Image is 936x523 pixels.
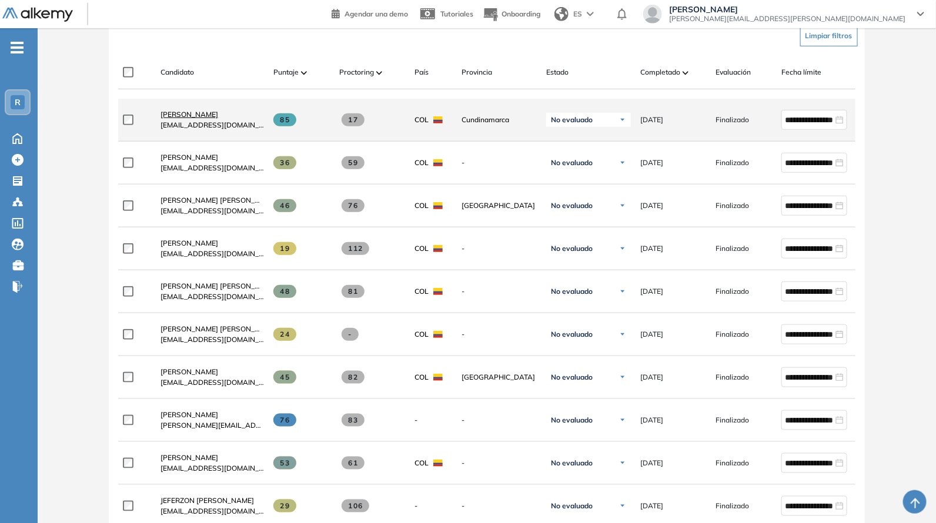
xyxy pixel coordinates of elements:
[640,243,663,254] span: [DATE]
[683,71,688,75] img: [missing "en.ARROW_ALT" translation]
[551,330,593,339] span: No evaluado
[433,460,443,467] img: COL
[414,458,429,468] span: COL
[669,14,905,24] span: [PERSON_NAME][EMAIL_ADDRESS][PERSON_NAME][DOMAIN_NAME]
[332,6,408,20] a: Agendar una demo
[640,157,663,168] span: [DATE]
[161,506,264,517] span: [EMAIL_ADDRESS][DOMAIN_NAME]
[573,9,582,19] span: ES
[433,159,443,166] img: COL
[161,367,218,376] span: [PERSON_NAME]
[342,328,359,341] span: -
[462,329,537,340] span: -
[273,371,296,384] span: 45
[161,196,278,204] span: [PERSON_NAME] [PERSON_NAME]
[161,453,218,462] span: [PERSON_NAME]
[161,463,264,474] span: [EMAIL_ADDRESS][DOMAIN_NAME]
[640,458,663,468] span: [DATE]
[161,152,264,163] a: [PERSON_NAME]
[640,115,663,125] span: [DATE]
[273,113,296,126] span: 85
[161,206,264,216] span: [EMAIL_ADDRESS][DOMAIN_NAME]
[273,242,296,255] span: 19
[462,115,537,125] span: Cundinamarca
[161,410,264,420] a: [PERSON_NAME]
[414,372,429,383] span: COL
[273,156,296,169] span: 36
[161,452,264,463] a: [PERSON_NAME]
[640,67,680,78] span: Completado
[414,501,417,511] span: -
[619,374,626,381] img: Ícono de flecha
[716,67,751,78] span: Evaluación
[640,286,663,297] span: [DATE]
[161,67,194,78] span: Candidato
[669,5,905,14] span: [PERSON_NAME]
[273,457,296,470] span: 53
[433,116,443,123] img: COL
[483,2,540,27] button: Onboarding
[433,331,443,338] img: COL
[342,199,365,212] span: 76
[161,324,264,334] a: [PERSON_NAME] [PERSON_NAME]
[619,460,626,467] img: Ícono de flecha
[781,67,821,78] span: Fecha límite
[551,158,593,167] span: No evaluado
[640,200,663,211] span: [DATE]
[551,501,593,511] span: No evaluado
[11,46,24,49] i: -
[716,243,749,254] span: Finalizado
[414,243,429,254] span: COL
[716,286,749,297] span: Finalizado
[551,201,593,210] span: No evaluado
[716,458,749,468] span: Finalizado
[273,67,299,78] span: Puntaje
[414,329,429,340] span: COL
[551,244,593,253] span: No evaluado
[716,501,749,511] span: Finalizado
[342,414,365,427] span: 83
[716,415,749,425] span: Finalizado
[546,67,569,78] span: Estado
[161,110,218,119] span: [PERSON_NAME]
[161,495,264,506] a: JEFERZON [PERSON_NAME]
[462,372,537,383] span: [GEOGRAPHIC_DATA]
[440,9,473,18] span: Tutoriales
[800,25,858,46] button: Limpiar filtros
[554,7,569,21] img: world
[433,245,443,252] img: COL
[619,331,626,338] img: Ícono de flecha
[273,499,296,512] span: 29
[462,157,537,168] span: -
[161,249,264,259] span: [EMAIL_ADDRESS][DOMAIN_NAME]
[161,291,264,302] span: [EMAIL_ADDRESS][DOMAIN_NAME]
[619,159,626,166] img: Ícono de flecha
[161,420,264,431] span: [PERSON_NAME][EMAIL_ADDRESS][DOMAIN_NAME]
[161,120,264,130] span: [EMAIL_ADDRESS][DOMAIN_NAME]
[640,329,663,340] span: [DATE]
[161,496,254,505] span: JEFERZON [PERSON_NAME]
[414,157,429,168] span: COL
[551,415,593,425] span: No evaluado
[716,157,749,168] span: Finalizado
[462,67,492,78] span: Provincia
[619,116,626,123] img: Ícono de flecha
[342,113,365,126] span: 17
[619,417,626,424] img: Ícono de flecha
[716,115,749,125] span: Finalizado
[161,109,264,120] a: [PERSON_NAME]
[273,199,296,212] span: 46
[342,156,365,169] span: 59
[433,202,443,209] img: COL
[342,457,365,470] span: 61
[161,195,264,206] a: [PERSON_NAME] [PERSON_NAME]
[161,281,278,290] span: [PERSON_NAME] [PERSON_NAME]
[414,286,429,297] span: COL
[433,374,443,381] img: COL
[376,71,382,75] img: [missing "en.ARROW_ALT" translation]
[551,458,593,468] span: No evaluado
[414,200,429,211] span: COL
[587,12,594,16] img: arrow
[2,8,73,22] img: Logo
[161,377,264,388] span: [EMAIL_ADDRESS][DOMAIN_NAME]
